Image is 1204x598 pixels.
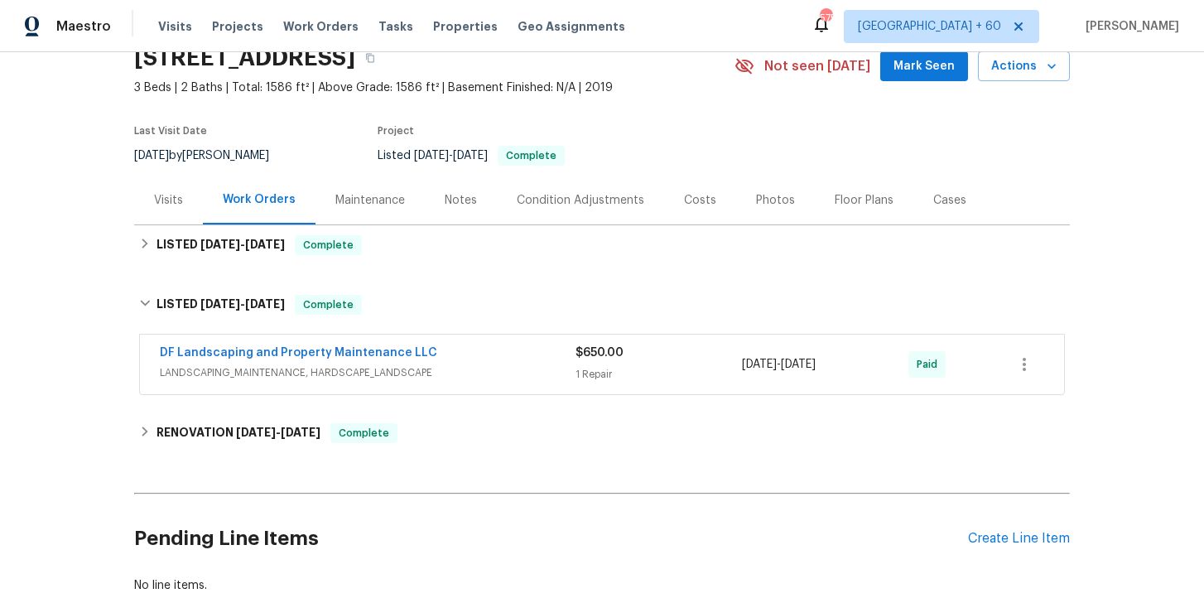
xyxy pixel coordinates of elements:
span: [PERSON_NAME] [1079,18,1179,35]
button: Copy Address [355,43,385,73]
span: Tasks [378,21,413,32]
span: [DATE] [245,298,285,310]
span: Last Visit Date [134,126,207,136]
span: Complete [499,151,563,161]
span: [DATE] [134,150,169,162]
span: Actions [991,56,1057,77]
button: Mark Seen [880,51,968,82]
div: Condition Adjustments [517,192,644,209]
div: LISTED [DATE]-[DATE]Complete [134,278,1070,331]
span: - [414,150,488,162]
span: Paid [917,356,944,373]
a: DF Landscaping and Property Maintenance LLC [160,347,437,359]
span: [DATE] [414,150,449,162]
span: Work Orders [283,18,359,35]
span: [DATE] [281,427,320,438]
span: Project [378,126,414,136]
span: Complete [296,297,360,313]
div: Visits [154,192,183,209]
span: Not seen [DATE] [764,58,870,75]
span: LANDSCAPING_MAINTENANCE, HARDSCAPE_LANDSCAPE [160,364,576,381]
span: Visits [158,18,192,35]
span: - [236,427,320,438]
div: Photos [756,192,795,209]
div: by [PERSON_NAME] [134,146,289,166]
span: - [200,298,285,310]
div: Costs [684,192,716,209]
div: 575 [820,10,831,27]
span: 3 Beds | 2 Baths | Total: 1586 ft² | Above Grade: 1586 ft² | Basement Finished: N/A | 2019 [134,80,734,96]
h2: Pending Line Items [134,500,968,577]
span: [DATE] [781,359,816,370]
button: Actions [978,51,1070,82]
span: [DATE] [236,427,276,438]
div: 1 Repair [576,366,742,383]
h6: LISTED [157,235,285,255]
div: Maintenance [335,192,405,209]
span: $650.00 [576,347,624,359]
span: [GEOGRAPHIC_DATA] + 60 [858,18,1001,35]
div: LISTED [DATE]-[DATE]Complete [134,225,1070,265]
span: [DATE] [200,298,240,310]
span: - [200,239,285,250]
span: [DATE] [453,150,488,162]
div: No line items. [134,577,1070,594]
div: Floor Plans [835,192,893,209]
span: [DATE] [245,239,285,250]
div: Notes [445,192,477,209]
span: Listed [378,150,565,162]
span: - [742,356,816,373]
span: Mark Seen [893,56,955,77]
span: Properties [433,18,498,35]
h6: LISTED [157,295,285,315]
span: [DATE] [742,359,777,370]
h6: RENOVATION [157,423,320,443]
div: Create Line Item [968,531,1070,547]
span: Maestro [56,18,111,35]
span: Complete [332,425,396,441]
span: Complete [296,237,360,253]
div: Cases [933,192,966,209]
div: Work Orders [223,191,296,208]
span: Projects [212,18,263,35]
span: Geo Assignments [518,18,625,35]
span: [DATE] [200,239,240,250]
div: RENOVATION [DATE]-[DATE]Complete [134,413,1070,453]
h2: [STREET_ADDRESS] [134,50,355,66]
